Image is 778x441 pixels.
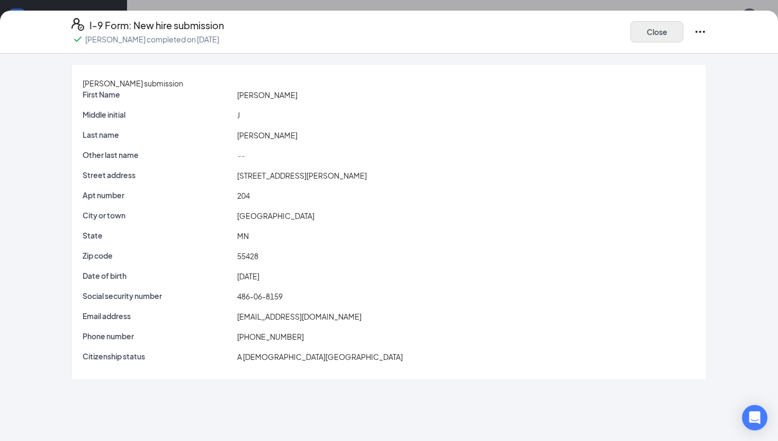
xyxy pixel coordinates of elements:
[237,312,361,321] span: [EMAIL_ADDRESS][DOMAIN_NAME]
[89,18,224,33] h4: I-9 Form: New hire submission
[83,89,233,100] p: First Name
[237,251,258,261] span: 55428
[237,271,259,281] span: [DATE]
[83,190,233,200] p: Apt number
[83,230,233,241] p: State
[694,25,707,38] svg: Ellipses
[237,191,250,200] span: 204
[237,151,245,160] span: --
[237,332,304,341] span: [PHONE_NUMBER]
[83,270,233,281] p: Date of birth
[237,352,403,361] span: A [DEMOGRAPHIC_DATA][GEOGRAPHIC_DATA]
[237,292,283,301] span: 486-06-8159
[83,290,233,301] p: Social security number
[83,109,233,120] p: Middle initial
[71,33,84,46] svg: Checkmark
[83,250,233,261] p: Zip code
[237,90,297,100] span: [PERSON_NAME]
[83,129,233,140] p: Last name
[630,21,683,42] button: Close
[71,18,84,31] svg: FormI9EVerifyIcon
[742,405,767,430] div: Open Intercom Messenger
[83,331,233,341] p: Phone number
[83,170,233,180] p: Street address
[237,231,249,241] span: MN
[83,351,233,361] p: Citizenship status
[237,171,367,180] span: [STREET_ADDRESS][PERSON_NAME]
[83,311,233,321] p: Email address
[83,149,233,160] p: Other last name
[237,211,314,220] span: [GEOGRAPHIC_DATA]
[83,210,233,220] p: City or town
[237,110,240,120] span: J
[85,34,219,45] p: [PERSON_NAME] completed on [DATE]
[83,78,183,88] span: [PERSON_NAME] submission
[237,130,297,140] span: [PERSON_NAME]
